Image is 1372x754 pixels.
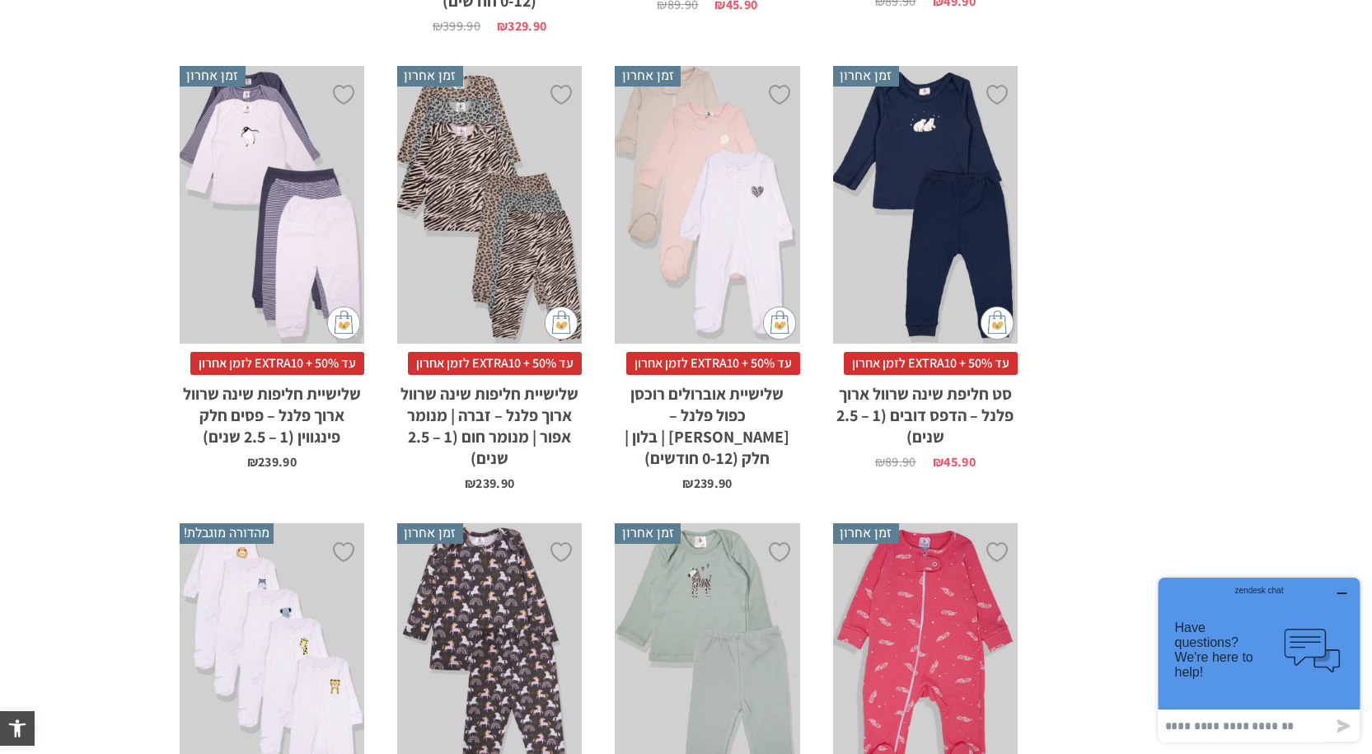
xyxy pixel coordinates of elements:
[190,352,364,375] span: עד 50% + EXTRA10 לזמן אחרון
[408,352,582,375] span: עד 50% + EXTRA10 לזמן אחרון
[875,453,885,471] span: ₪
[875,453,916,471] bdi: 89.90
[1152,571,1366,748] iframe: Opens a widget where you can chat to one of our agents
[433,17,480,35] bdi: 399.90
[397,66,582,490] a: זמן אחרון שלישיית חליפות שינה שרוול ארוך פלנל - זברה | מנומר אפור | מנומר חום (1 - 2.5 שנים) עד 5...
[327,307,360,340] img: cat-mini-atc.png
[397,375,582,469] h2: שלישיית חליפות שינה שרוול ארוך פלנל – זברה | מנומר אפור | מנומר חום (1 – 2.5 שנים)
[465,475,475,492] span: ₪
[626,352,800,375] span: עד 50% + EXTRA10 לזמן אחרון
[763,307,796,340] img: cat-mini-atc.png
[465,475,514,492] bdi: 239.90
[844,352,1018,375] span: עד 50% + EXTRA10 לזמן אחרון
[682,475,732,492] bdi: 239.90
[833,66,1018,469] a: זמן אחרון סט חליפת שינה שרוול ארוך פלנל - הדפס דובים (1 - 2.5 שנים) עד 50% + EXTRA10 לזמן אחרוןסט...
[180,375,364,447] h2: שלישיית חליפות שינה שרוול ארוך פלנל – פסים חלק פינגווין (1 – 2.5 שנים)
[833,66,899,86] span: זמן אחרון
[397,66,463,86] span: זמן אחרון
[933,453,976,471] bdi: 45.90
[433,17,443,35] span: ₪
[615,375,799,469] h2: שלישיית אוברולים רוכסן כפול פלנל – [PERSON_NAME] | בלון | חלק (0-12 חודשים)
[247,453,297,471] bdi: 239.90
[397,523,463,543] span: זמן אחרון
[833,375,1018,447] h2: סט חליפת שינה שרוול ארוך פלנל – הדפס דובים (1 – 2.5 שנים)
[545,307,578,340] img: cat-mini-atc.png
[981,307,1014,340] img: cat-mini-atc.png
[497,17,508,35] span: ₪
[933,453,944,471] span: ₪
[615,66,799,490] a: זמן אחרון שלישיית אוברולים רוכסן כפול פלנל - לב | בלון | חלק (0-12 חודשים) עד 50% + EXTRA10 לזמן ...
[615,523,681,543] span: זמן אחרון
[180,66,246,86] span: זמן אחרון
[247,453,258,471] span: ₪
[180,66,364,469] a: זמן אחרון שלישיית חליפות שינה שרוול ארוך פלנל – פסים חלק פינגווין (1 – 2.5 שנים) עד 50% + EXTRA10...
[180,523,274,543] span: מהדורה מוגבלת!
[497,17,546,35] bdi: 329.90
[615,66,681,86] span: זמן אחרון
[833,523,899,543] span: זמן אחרון
[682,475,693,492] span: ₪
